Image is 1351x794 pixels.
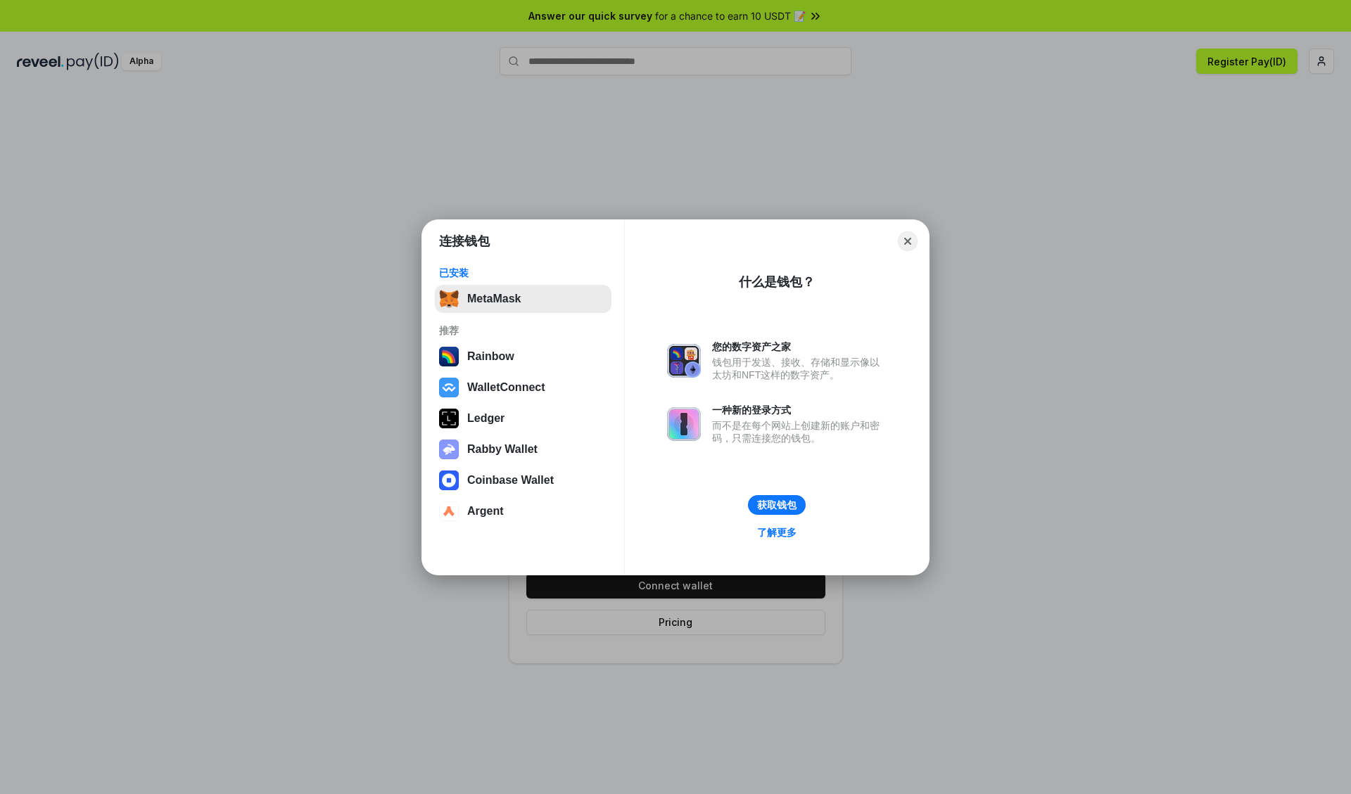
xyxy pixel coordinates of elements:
[712,404,887,416] div: 一种新的登录方式
[667,344,701,378] img: svg+xml,%3Csvg%20xmlns%3D%22http%3A%2F%2Fwww.w3.org%2F2000%2Fsvg%22%20fill%3D%22none%22%20viewBox...
[439,267,607,279] div: 已安装
[435,404,611,433] button: Ledger
[749,523,805,542] a: 了解更多
[439,378,459,397] img: svg+xml,%3Csvg%20width%3D%2228%22%20height%3D%2228%22%20viewBox%3D%220%200%2028%2028%22%20fill%3D...
[712,340,887,353] div: 您的数字资产之家
[439,501,459,521] img: svg+xml,%3Csvg%20width%3D%2228%22%20height%3D%2228%22%20viewBox%3D%220%200%2028%2028%22%20fill%3D...
[439,233,490,250] h1: 连接钱包
[439,347,459,366] img: svg+xml,%3Csvg%20width%3D%22120%22%20height%3D%22120%22%20viewBox%3D%220%200%20120%20120%22%20fil...
[467,505,504,518] div: Argent
[435,497,611,525] button: Argent
[435,373,611,402] button: WalletConnect
[712,419,887,444] div: 而不是在每个网站上创建新的账户和密码，只需连接您的钱包。
[439,289,459,309] img: svg+xml,%3Csvg%20fill%3D%22none%22%20height%3D%2233%22%20viewBox%3D%220%200%2035%2033%22%20width%...
[435,466,611,494] button: Coinbase Wallet
[467,474,554,487] div: Coinbase Wallet
[739,274,815,290] div: 什么是钱包？
[467,293,521,305] div: MetaMask
[467,412,505,425] div: Ledger
[435,342,611,371] button: Rainbow
[435,285,611,313] button: MetaMask
[439,440,459,459] img: svg+xml,%3Csvg%20xmlns%3D%22http%3A%2F%2Fwww.w3.org%2F2000%2Fsvg%22%20fill%3D%22none%22%20viewBox...
[439,470,459,490] img: svg+xml,%3Csvg%20width%3D%2228%22%20height%3D%2228%22%20viewBox%3D%220%200%2028%2028%22%20fill%3D...
[757,526,797,539] div: 了解更多
[667,407,701,441] img: svg+xml,%3Csvg%20xmlns%3D%22http%3A%2F%2Fwww.w3.org%2F2000%2Fsvg%22%20fill%3D%22none%22%20viewBox...
[757,499,797,511] div: 获取钱包
[439,324,607,337] div: 推荐
[439,409,459,428] img: svg+xml,%3Csvg%20xmlns%3D%22http%3A%2F%2Fwww.w3.org%2F2000%2Fsvg%22%20width%3D%2228%22%20height%3...
[467,443,538,456] div: Rabby Wallet
[467,381,545,394] div: WalletConnect
[435,435,611,463] button: Rabby Wallet
[712,356,887,381] div: 钱包用于发送、接收、存储和显示像以太坊和NFT这样的数字资产。
[898,231,918,251] button: Close
[748,495,806,515] button: 获取钱包
[467,350,514,363] div: Rainbow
